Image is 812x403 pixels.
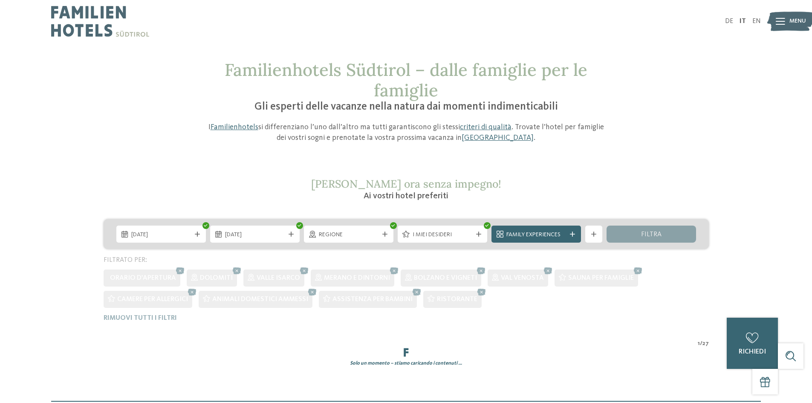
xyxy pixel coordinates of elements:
[702,339,709,348] span: 27
[311,177,501,191] span: [PERSON_NAME] ora senza impegno!
[211,123,258,131] a: Familienhotels
[97,360,715,367] div: Solo un momento – stiamo caricando i contenuti …
[364,192,448,200] span: Ai vostri hotel preferiti
[700,339,702,348] span: /
[752,18,761,25] a: EN
[319,231,379,239] span: Regione
[727,318,778,369] a: richiedi
[413,231,472,239] span: I miei desideri
[460,123,511,131] a: criteri di qualità
[225,59,587,101] span: Familienhotels Südtirol – dalle famiglie per le famiglie
[204,122,609,143] p: I si differenziano l’uno dall’altro ma tutti garantiscono gli stessi . Trovate l’hotel per famigl...
[506,231,566,239] span: Family Experiences
[740,18,746,25] a: IT
[698,339,700,348] span: 1
[739,348,766,355] span: richiedi
[254,101,558,112] span: Gli esperti delle vacanze nella natura dai momenti indimenticabili
[725,18,733,25] a: DE
[131,231,191,239] span: [DATE]
[789,17,806,26] span: Menu
[225,231,285,239] span: [DATE]
[462,134,534,142] a: [GEOGRAPHIC_DATA]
